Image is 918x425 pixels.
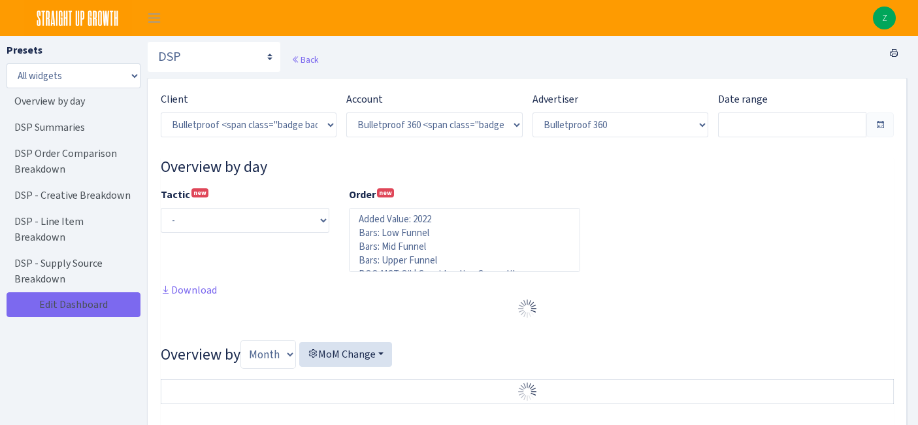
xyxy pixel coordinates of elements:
h3: Overview by [161,340,894,369]
a: Overview by day [7,88,137,114]
a: DSP Order Comparison Breakdown [7,141,137,182]
button: MoM Change [299,342,392,367]
b: Tactic [161,188,190,201]
label: Client [161,92,188,107]
a: Back [291,54,318,65]
label: Date range [718,92,768,107]
option: Bars: Mid Funnel [357,240,572,254]
label: Account [346,92,383,107]
option: Bars: Upper Funnel [357,254,572,267]
a: DSP Summaries [7,114,137,141]
img: Zach Belous [873,7,896,29]
sup: new [377,188,394,197]
a: DSP - Supply Source Breakdown [7,250,137,292]
a: DSP - Creative Breakdown [7,182,137,209]
h3: Widget #10 [161,158,894,177]
option: Added Value: 2022 [357,212,572,226]
label: Advertiser [533,92,578,107]
a: Z [873,7,896,29]
option: Bars: Low Funnel [357,226,572,240]
select: ) [533,112,708,137]
a: DSP - Line Item Breakdown [7,209,137,250]
b: Order [349,188,376,201]
a: Edit Dashboard [7,292,140,317]
select: ) [346,112,522,137]
a: Download [161,283,217,297]
button: Toggle navigation [138,7,171,29]
label: Presets [7,42,42,58]
img: Preloader [517,381,538,402]
option: BOO MCT Oil | Consideration Competitor [357,267,572,281]
img: Preloader [517,298,538,319]
sup: new [191,188,208,197]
